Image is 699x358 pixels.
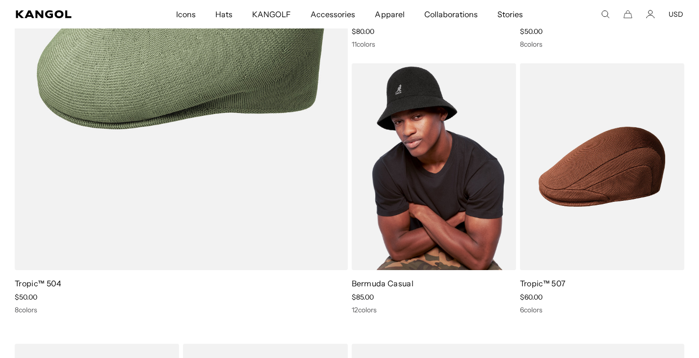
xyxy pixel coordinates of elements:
summary: Search here [601,10,610,19]
div: 8 colors [15,305,348,314]
img: Bermuda Casual [352,63,516,270]
div: 12 colors [352,305,516,314]
span: $85.00 [352,293,374,302]
span: $50.00 [520,27,543,36]
span: $80.00 [352,27,374,36]
a: Tropic™ 507 [520,278,566,288]
span: $60.00 [520,293,543,302]
a: Kangol [16,10,116,18]
img: Tropic™ 507 [520,63,684,270]
button: USD [669,10,683,19]
div: 8 colors [520,40,684,49]
div: 6 colors [520,305,684,314]
div: 11 colors [352,40,516,49]
button: Cart [623,10,632,19]
a: Bermuda Casual [352,278,414,288]
span: $50.00 [15,293,37,302]
a: Account [646,10,655,19]
a: Tropic™ 504 [15,278,62,288]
